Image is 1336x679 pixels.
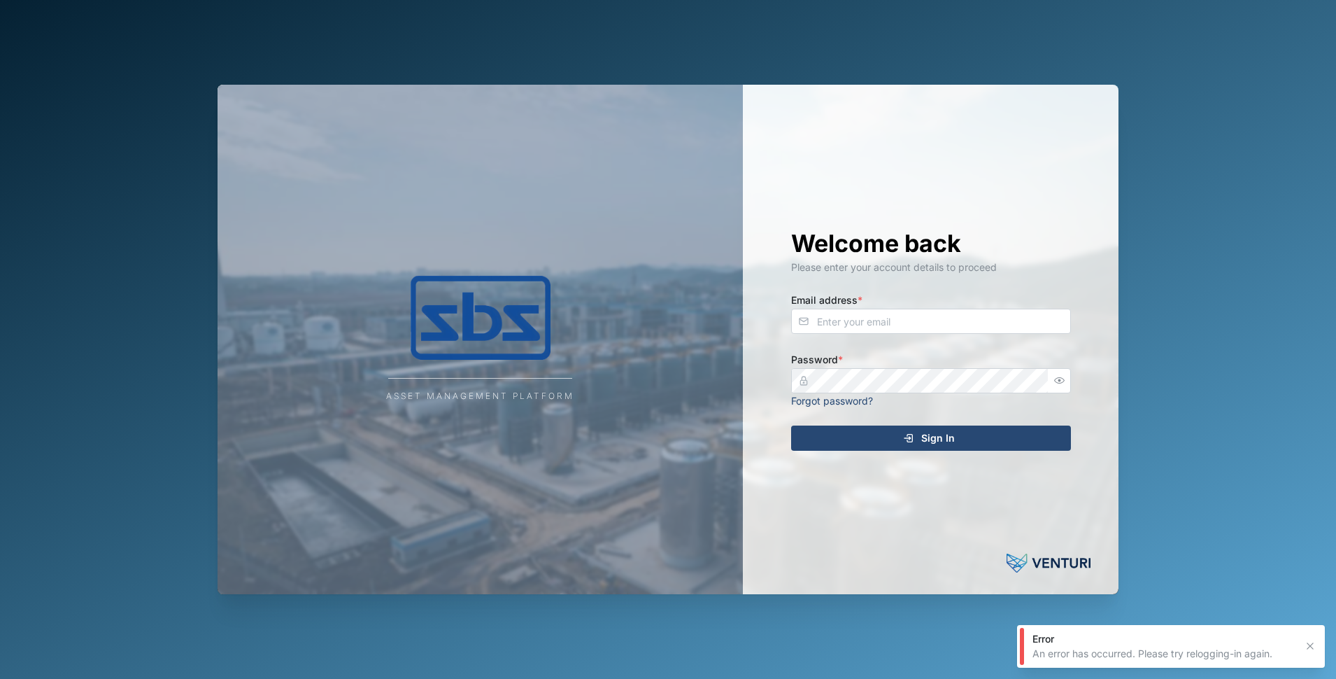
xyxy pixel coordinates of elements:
[791,228,1071,259] h1: Welcome back
[791,426,1071,451] button: Sign In
[1032,632,1295,646] div: Error
[921,426,955,450] span: Sign In
[1032,647,1295,661] div: An error has occurred. Please try relogging-in again.
[791,395,873,407] a: Forgot password?
[791,260,1071,275] div: Please enter your account details to proceed
[791,309,1071,334] input: Enter your email
[1007,549,1090,577] img: Powered by: Venturi
[791,293,862,308] label: Email address
[386,390,574,403] div: Asset Management Platform
[341,276,620,360] img: Company Logo
[791,352,843,367] label: Password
